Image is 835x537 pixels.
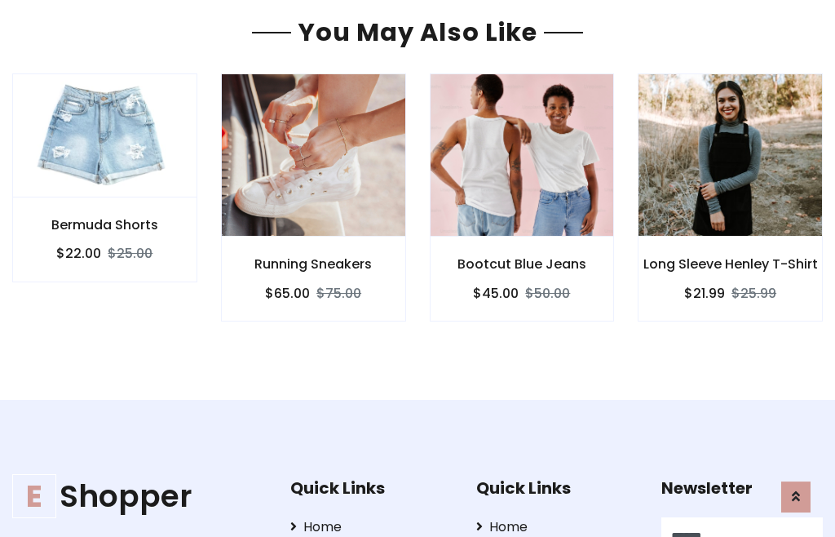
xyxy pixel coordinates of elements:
[12,478,265,515] a: EShopper
[12,73,197,282] a: Bermuda Shorts $22.00$25.00
[221,73,406,321] a: Running Sneakers $65.00$75.00
[476,517,638,537] a: Home
[661,478,823,498] h5: Newsletter
[473,286,519,301] h6: $45.00
[290,517,452,537] a: Home
[291,15,544,50] span: You May Also Like
[476,478,638,498] h5: Quick Links
[525,284,570,303] del: $50.00
[56,246,101,261] h6: $22.00
[12,478,265,515] h1: Shopper
[638,73,823,321] a: Long Sleeve Henley T-Shirt $21.99$25.99
[12,474,56,518] span: E
[431,256,614,272] h6: Bootcut Blue Jeans
[13,217,197,233] h6: Bermuda Shorts
[638,256,822,272] h6: Long Sleeve Henley T-Shirt
[108,244,152,263] del: $25.00
[684,286,725,301] h6: $21.99
[290,478,452,498] h5: Quick Links
[731,284,776,303] del: $25.99
[316,284,361,303] del: $75.00
[222,256,405,272] h6: Running Sneakers
[265,286,310,301] h6: $65.00
[430,73,615,321] a: Bootcut Blue Jeans $45.00$50.00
